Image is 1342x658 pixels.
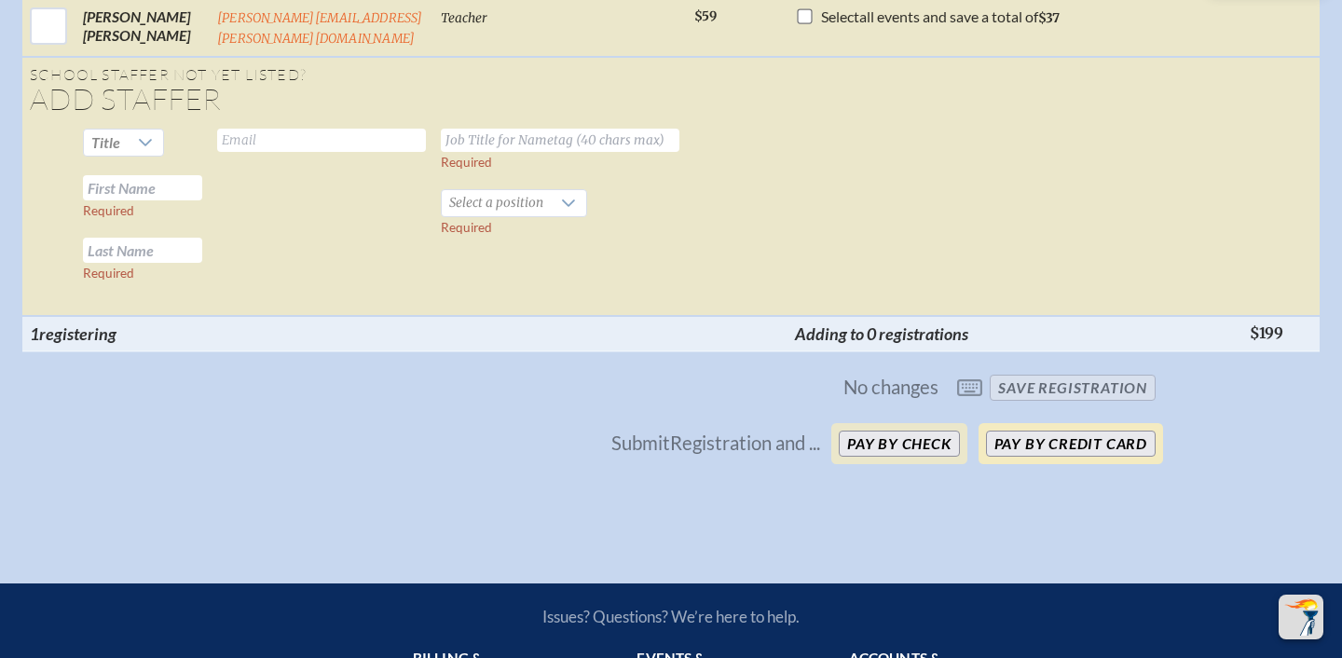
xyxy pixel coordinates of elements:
label: Required [441,155,492,170]
p: all events and save a total of [821,7,1060,26]
span: Title [91,133,120,151]
button: Pay by Check [839,431,960,457]
label: Required [83,203,134,218]
p: Submit Registration and ... [611,432,820,456]
th: 1 [22,316,210,351]
img: To the top [1282,598,1320,636]
input: Email [217,129,426,152]
input: Job Title for Nametag (40 chars max) [441,129,679,152]
span: Adding to 0 registrations [795,323,968,344]
span: registering [39,323,116,344]
p: Issues? Questions? We’re here to help. [343,607,999,626]
input: First Name [83,175,202,200]
span: $37 [1038,10,1060,26]
span: Select [821,7,859,25]
input: Last Name [83,238,202,263]
label: Required [83,266,134,281]
span: Title [84,130,128,156]
span: No changes [843,376,938,400]
span: Teacher [441,10,487,26]
span: $59 [694,8,717,24]
th: $199 [1242,316,1312,351]
button: Pay by Credit Card [986,431,1156,457]
button: Scroll Top [1279,595,1323,639]
span: Select a position [442,190,551,216]
label: Required [441,220,492,235]
a: [PERSON_NAME][EMAIL_ADDRESS][PERSON_NAME][DOMAIN_NAME] [217,10,423,47]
